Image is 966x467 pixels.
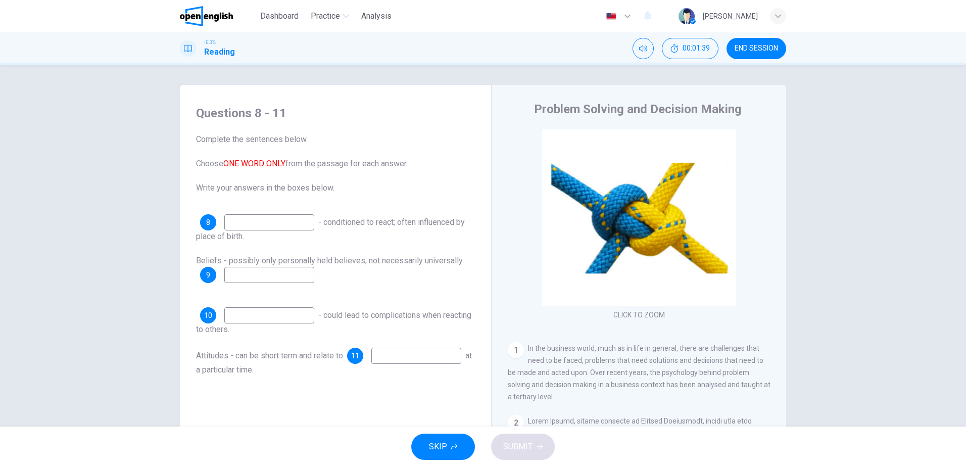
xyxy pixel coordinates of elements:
[662,38,718,59] button: 00:01:39
[180,6,233,26] img: OpenEnglish logo
[727,38,786,59] button: END SESSION
[735,44,778,53] span: END SESSION
[204,46,235,58] h1: Reading
[411,434,475,460] button: SKIP
[508,344,770,401] span: In the business world, much as in life in general, there are challenges that need to be faced, pr...
[196,105,475,121] h4: Questions 8 - 11
[662,38,718,59] div: Hide
[357,7,396,25] button: Analysis
[429,440,447,454] span: SKIP
[605,13,617,20] img: en
[318,270,320,279] span: .
[633,38,654,59] div: Mute
[180,6,256,26] a: OpenEnglish logo
[351,352,359,359] span: 11
[683,44,710,53] span: 00:01:39
[703,10,758,22] div: [PERSON_NAME]
[206,271,210,278] span: 9
[196,217,465,241] span: - conditioned to react; often influenced by place of birth.
[260,10,299,22] span: Dashboard
[196,256,463,265] span: Beliefs - possibly only personally held believes, not necessarily universally
[206,219,210,226] span: 8
[256,7,303,25] button: Dashboard
[311,10,340,22] span: Practice
[204,312,212,319] span: 10
[361,10,392,22] span: Analysis
[196,351,343,360] span: Attitudes - can be short term and relate to
[679,8,695,24] img: Profile picture
[307,7,353,25] button: Practice
[508,415,524,431] div: 2
[508,342,524,358] div: 1
[196,310,471,334] span: - could lead to complications when reacting to others.
[196,133,475,194] span: Complete the sentences below. Choose from the passage for each answer. Write your answers in the ...
[534,101,742,117] h4: Problem Solving and Decision Making
[223,159,285,168] font: ONE WORD ONLY
[204,39,216,46] span: IELTS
